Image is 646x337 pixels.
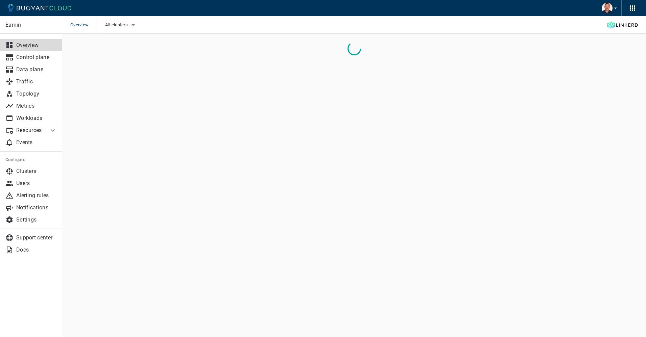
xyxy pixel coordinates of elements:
p: Traffic [16,78,57,85]
p: Clusters [16,168,57,175]
p: Events [16,139,57,146]
p: Support center [16,234,57,241]
p: Data plane [16,66,57,73]
p: Metrics [16,103,57,109]
h5: Configure [5,157,57,162]
p: Notifications [16,204,57,211]
p: Control plane [16,54,57,61]
p: Workloads [16,115,57,122]
p: Resources [16,127,43,134]
span: Overview [70,16,97,34]
button: All clusters [105,20,137,30]
span: All clusters [105,22,129,28]
p: Earnin [5,22,56,28]
p: Overview [16,42,57,49]
p: Topology [16,90,57,97]
p: Docs [16,247,57,253]
p: Users [16,180,57,187]
img: Joe Brinkman [602,3,613,14]
p: Settings [16,216,57,223]
p: Alerting rules [16,192,57,199]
